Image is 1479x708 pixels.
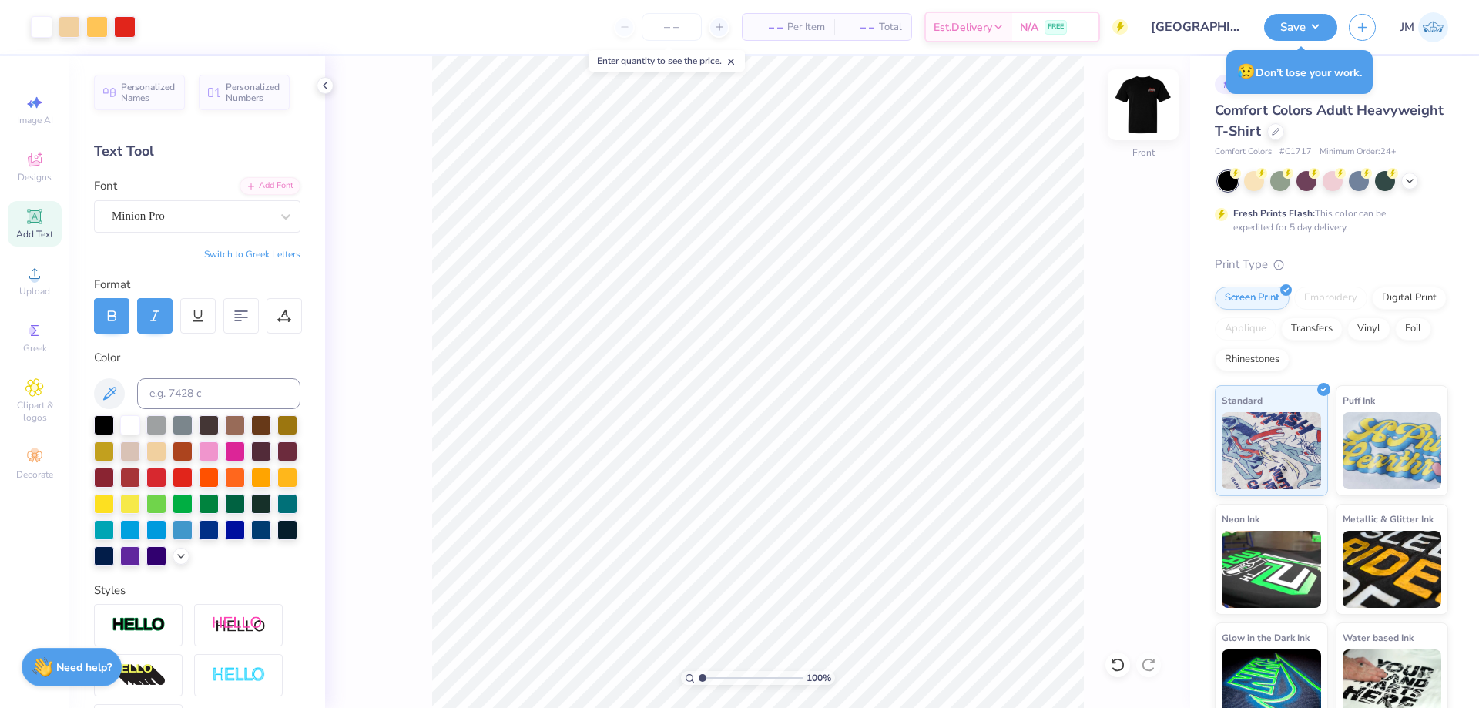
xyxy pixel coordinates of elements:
[1281,317,1343,341] div: Transfers
[1222,531,1321,608] img: Neon Ink
[94,582,300,599] div: Styles
[1226,50,1373,94] div: Don’t lose your work.
[240,177,300,195] div: Add Font
[18,171,52,183] span: Designs
[112,663,166,688] img: 3d Illusion
[1215,256,1448,273] div: Print Type
[1237,62,1256,82] span: 😥
[1233,206,1423,234] div: This color can be expedited for 5 day delivery.
[212,666,266,684] img: Negative Space
[1222,629,1310,646] span: Glow in the Dark Ink
[56,660,112,675] strong: Need help?
[1264,14,1337,41] button: Save
[137,378,300,409] input: e.g. 7428 c
[1343,392,1375,408] span: Puff Ink
[1222,412,1321,489] img: Standard
[1215,287,1290,310] div: Screen Print
[843,19,874,35] span: – –
[94,141,300,162] div: Text Tool
[1215,348,1290,371] div: Rhinestones
[121,82,176,103] span: Personalized Names
[16,468,53,481] span: Decorate
[212,616,266,635] img: Shadow
[1233,207,1315,220] strong: Fresh Prints Flash:
[1343,511,1434,527] span: Metallic & Glitter Ink
[752,19,783,35] span: – –
[1320,146,1397,159] span: Minimum Order: 24 +
[1343,629,1414,646] span: Water based Ink
[94,349,300,367] div: Color
[879,19,902,35] span: Total
[1372,287,1447,310] div: Digital Print
[204,248,300,260] button: Switch to Greek Letters
[1279,146,1312,159] span: # C1717
[23,342,47,354] span: Greek
[1215,317,1276,341] div: Applique
[1418,12,1448,42] img: Joshua Macky Gaerlan
[589,50,745,72] div: Enter quantity to see the price.
[934,19,992,35] span: Est. Delivery
[1215,146,1272,159] span: Comfort Colors
[16,228,53,240] span: Add Text
[787,19,825,35] span: Per Item
[8,399,62,424] span: Clipart & logos
[642,13,702,41] input: – –
[19,285,50,297] span: Upload
[226,82,280,103] span: Personalized Numbers
[1347,317,1390,341] div: Vinyl
[94,177,117,195] label: Font
[1132,146,1155,159] div: Front
[1215,75,1276,94] div: # 509056A
[1222,511,1259,527] span: Neon Ink
[1400,12,1448,42] a: JM
[1343,412,1442,489] img: Puff Ink
[1343,531,1442,608] img: Metallic & Glitter Ink
[112,616,166,634] img: Stroke
[94,276,302,294] div: Format
[17,114,53,126] span: Image AI
[1215,101,1444,140] span: Comfort Colors Adult Heavyweight T-Shirt
[1112,74,1174,136] img: Front
[1048,22,1064,32] span: FREE
[1020,19,1038,35] span: N/A
[1395,317,1431,341] div: Foil
[1139,12,1253,42] input: Untitled Design
[1294,287,1367,310] div: Embroidery
[1400,18,1414,36] span: JM
[1222,392,1263,408] span: Standard
[807,671,831,685] span: 100 %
